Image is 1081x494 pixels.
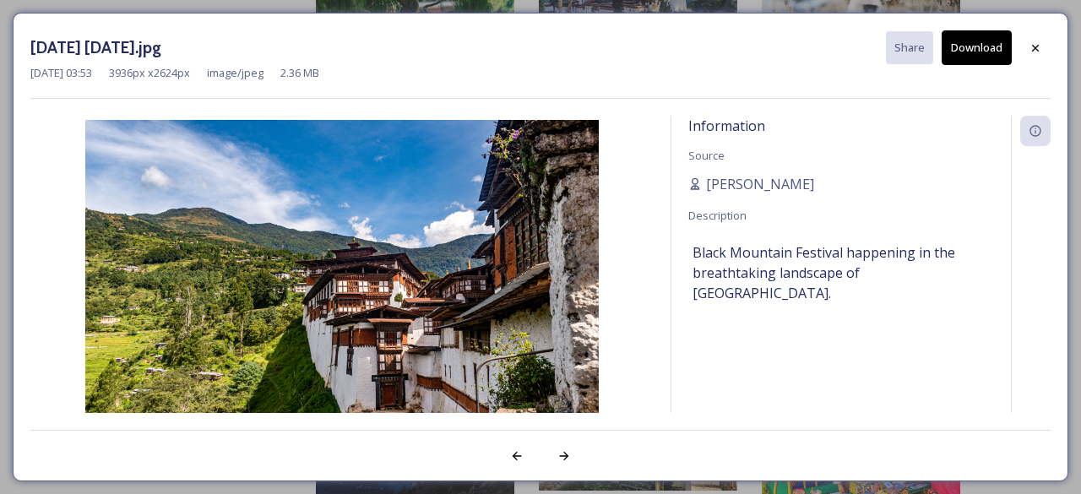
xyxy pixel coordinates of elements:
[688,117,765,135] span: Information
[886,31,933,64] button: Share
[207,65,263,81] span: image/jpeg
[280,65,319,81] span: 2.36 MB
[30,65,92,81] span: [DATE] 03:53
[706,174,814,194] span: [PERSON_NAME]
[30,35,161,60] h3: [DATE] [DATE].jpg
[688,148,725,163] span: Source
[942,30,1012,65] button: Download
[109,65,190,81] span: 3936 px x 2624 px
[30,120,654,462] img: 2022-10-02%2011.16.12.jpg
[688,208,747,223] span: Description
[693,242,990,303] span: Black Mountain Festival happening in the breathtaking landscape of [GEOGRAPHIC_DATA].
